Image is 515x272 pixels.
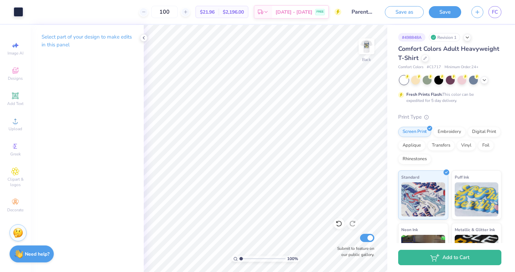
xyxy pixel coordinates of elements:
img: Metallic & Glitter Ink [455,235,499,269]
strong: Need help? [25,251,49,257]
span: Decorate [7,207,24,213]
span: Greek [10,151,21,157]
input: Untitled Design [346,5,380,19]
input: – – [151,6,178,18]
span: Upload [9,126,22,132]
span: 100 % [287,256,298,262]
p: Select part of your design to make edits in this panel [42,33,133,49]
div: # 498848A [398,33,425,42]
span: FC [492,8,498,16]
span: Comfort Colors [398,64,423,70]
div: Print Type [398,113,501,121]
span: Puff Ink [455,173,469,181]
div: Applique [398,140,425,151]
span: Designs [8,76,23,81]
span: Comfort Colors Adult Heavyweight T-Shirt [398,45,499,62]
button: Add to Cart [398,250,501,265]
div: Rhinestones [398,154,431,164]
span: $21.96 [200,9,215,16]
span: # C1717 [427,64,441,70]
div: Revision 1 [429,33,460,42]
span: $2,196.00 [223,9,244,16]
img: Standard [401,182,445,216]
img: Puff Ink [455,182,499,216]
span: [DATE] - [DATE] [276,9,312,16]
span: Clipart & logos [3,177,27,187]
button: Save as [385,6,424,18]
img: Neon Ink [401,235,445,269]
img: Back [360,40,373,53]
label: Submit to feature on our public gallery. [333,245,374,258]
span: Neon Ink [401,226,418,233]
div: Embroidery [433,127,466,137]
span: Add Text [7,101,24,106]
div: Digital Print [468,127,501,137]
span: Metallic & Glitter Ink [455,226,495,233]
div: Back [362,57,371,63]
div: Vinyl [457,140,476,151]
a: FC [488,6,501,18]
span: Image AI [7,50,24,56]
div: Foil [478,140,494,151]
strong: Fresh Prints Flash: [406,92,442,97]
span: Minimum Order: 24 + [444,64,479,70]
div: Transfers [427,140,455,151]
div: Screen Print [398,127,431,137]
button: Save [429,6,461,18]
span: Standard [401,173,419,181]
div: This color can be expedited for 5 day delivery. [406,91,490,104]
span: FREE [316,10,324,14]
